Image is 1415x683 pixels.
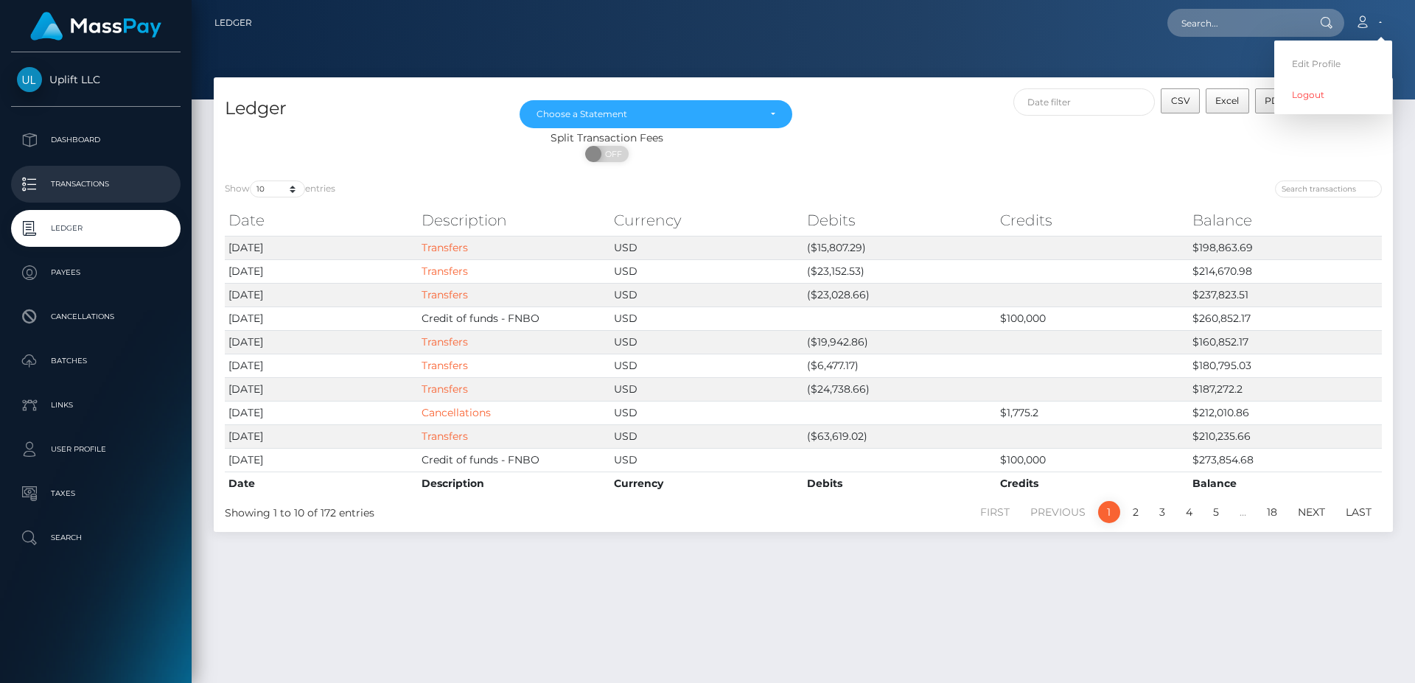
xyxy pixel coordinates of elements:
[1189,236,1382,259] td: $198,863.69
[17,67,42,92] img: Uplift LLC
[1274,50,1392,77] a: Edit Profile
[418,472,611,495] th: Description
[1171,95,1190,106] span: CSV
[17,394,175,416] p: Links
[422,406,491,419] a: Cancellations
[1151,501,1173,523] a: 3
[30,12,161,41] img: MassPay Logo
[1206,88,1249,113] button: Excel
[225,377,418,401] td: [DATE]
[225,181,335,197] label: Show entries
[17,262,175,284] p: Payees
[17,217,175,239] p: Ledger
[996,448,1189,472] td: $100,000
[1265,95,1285,106] span: PDF
[11,254,181,291] a: Payees
[17,350,175,372] p: Batches
[1189,448,1382,472] td: $273,854.68
[214,130,1000,146] div: Split Transaction Fees
[610,259,803,283] td: USD
[225,448,418,472] td: [DATE]
[610,472,803,495] th: Currency
[610,283,803,307] td: USD
[225,424,418,448] td: [DATE]
[1290,501,1333,523] a: Next
[225,401,418,424] td: [DATE]
[1338,501,1380,523] a: Last
[803,330,996,354] td: ($19,942.86)
[422,241,468,254] a: Transfers
[225,236,418,259] td: [DATE]
[1189,259,1382,283] td: $214,670.98
[1189,377,1382,401] td: $187,272.2
[1125,501,1147,523] a: 2
[1189,401,1382,424] td: $212,010.86
[225,500,694,521] div: Showing 1 to 10 of 172 entries
[610,330,803,354] td: USD
[1167,9,1306,37] input: Search...
[422,335,468,348] a: Transfers
[1098,501,1120,523] a: 1
[11,122,181,158] a: Dashboard
[803,283,996,307] td: ($23,028.66)
[1215,95,1239,106] span: Excel
[225,96,497,122] h4: Ledger
[11,475,181,512] a: Taxes
[250,181,305,197] select: Showentries
[422,430,468,443] a: Transfers
[996,472,1189,495] th: Credits
[11,387,181,424] a: Links
[1189,307,1382,330] td: $260,852.17
[803,206,996,235] th: Debits
[803,472,996,495] th: Debits
[214,7,252,38] a: Ledger
[610,424,803,448] td: USD
[11,431,181,468] a: User Profile
[1013,88,1156,116] input: Date filter
[610,448,803,472] td: USD
[11,210,181,247] a: Ledger
[520,100,792,128] button: Choose a Statement
[1178,501,1201,523] a: 4
[1189,472,1382,495] th: Balance
[225,472,418,495] th: Date
[803,259,996,283] td: ($23,152.53)
[17,483,175,505] p: Taxes
[1255,88,1295,113] button: PDF
[418,307,611,330] td: Credit of funds - FNBO
[803,424,996,448] td: ($63,619.02)
[225,206,418,235] th: Date
[225,283,418,307] td: [DATE]
[593,146,630,162] span: OFF
[610,307,803,330] td: USD
[422,265,468,278] a: Transfers
[610,401,803,424] td: USD
[11,298,181,335] a: Cancellations
[537,108,758,120] div: Choose a Statement
[1274,81,1392,108] a: Logout
[17,527,175,549] p: Search
[996,401,1189,424] td: $1,775.2
[996,206,1189,235] th: Credits
[418,206,611,235] th: Description
[11,166,181,203] a: Transactions
[422,359,468,372] a: Transfers
[17,438,175,460] p: User Profile
[17,129,175,151] p: Dashboard
[1205,501,1227,523] a: 5
[610,236,803,259] td: USD
[1161,88,1200,113] button: CSV
[225,354,418,377] td: [DATE]
[1189,330,1382,354] td: $160,852.17
[996,307,1189,330] td: $100,000
[1275,181,1382,197] input: Search transactions
[422,382,468,396] a: Transfers
[1189,206,1382,235] th: Balance
[803,236,996,259] td: ($15,807.29)
[11,73,181,86] span: Uplift LLC
[803,377,996,401] td: ($24,738.66)
[17,306,175,328] p: Cancellations
[610,206,803,235] th: Currency
[610,377,803,401] td: USD
[225,330,418,354] td: [DATE]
